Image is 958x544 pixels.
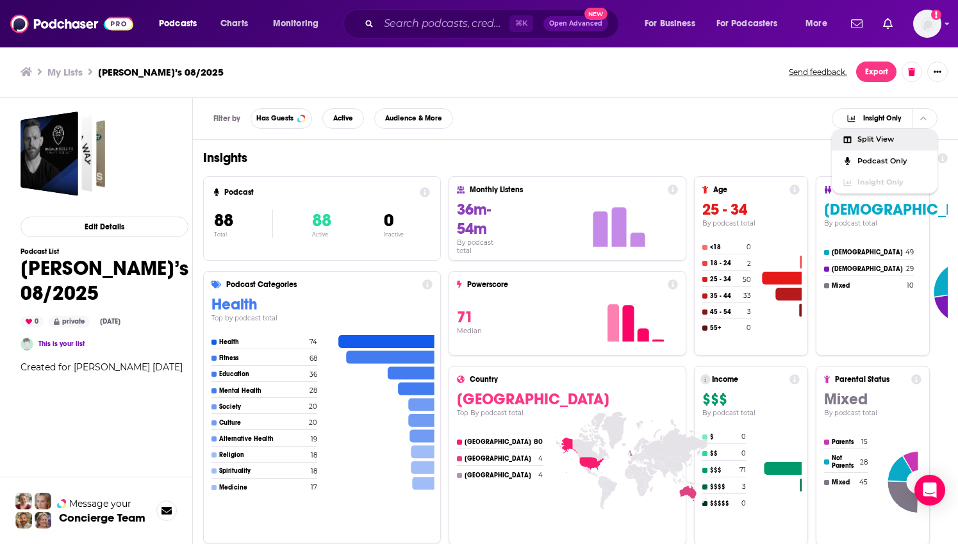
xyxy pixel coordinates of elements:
button: Show profile menu [913,10,941,38]
svg: Add a profile image [931,10,941,20]
a: My Lists [47,66,83,78]
button: Choose View [832,108,937,129]
h4: Education [219,370,306,378]
div: private [49,316,90,327]
img: User Profile [913,10,941,38]
h4: 28 [310,386,317,395]
h4: Top by podcast total [211,314,432,322]
h4: 80 [534,438,543,446]
h4: Society [219,403,306,411]
span: Monitoring [273,15,318,33]
h4: 45 [859,478,868,486]
span: For Business [645,15,695,33]
h4: 18 [311,467,317,475]
a: Brandon [21,338,33,350]
span: 88 [312,210,331,231]
a: Show notifications dropdown [878,13,898,35]
h4: 3 [747,308,751,316]
h4: 68 [310,354,317,363]
span: 88 [214,210,233,231]
span: Active [333,115,353,122]
h4: <18 [710,243,743,251]
span: Charts [220,15,248,33]
h4: 36 [310,370,317,379]
h3: Podcast List [21,247,188,256]
span: Has Guests [256,115,293,122]
span: Insight Only [857,179,927,186]
div: Search podcasts, credits, & more... [356,9,631,38]
h4: Mental Health [219,387,306,395]
span: Created for [PERSON_NAME] [DATE] [21,361,183,373]
a: Brandon’s 08/2025 [21,111,105,196]
a: Podchaser - Follow, Share and Rate Podcasts [10,12,133,36]
h3: Mixed [824,390,921,409]
h4: 4 [538,471,543,479]
h4: Mixed [832,282,904,290]
button: Send feedback. [785,67,851,78]
button: open menu [797,13,843,34]
h4: Not Parents [832,454,857,470]
h4: [GEOGRAPHIC_DATA] [465,438,531,446]
h4: Alternative Health [219,435,308,443]
h4: 3 [742,482,746,491]
p: Inactive [384,231,404,238]
h4: 0 [741,433,746,441]
h3: 25 - 34 [702,200,799,219]
h4: [GEOGRAPHIC_DATA] [465,455,536,463]
span: Podcasts [159,15,197,33]
img: Jules Profile [35,493,51,509]
h4: 15 [861,438,868,446]
p: Active [312,231,331,238]
h4: Income [712,375,784,384]
button: Has Guests [251,108,312,129]
h4: 2 [747,260,751,268]
h4: [GEOGRAPHIC_DATA] [465,472,536,479]
button: Audience & More [374,108,453,129]
h4: 19 [311,435,317,443]
h4: 45 - 54 [710,308,744,316]
span: For Podcasters [716,15,778,33]
span: Open Advanced [549,21,602,27]
h3: [PERSON_NAME]’s 08/2025 [98,66,224,78]
h4: $$ [710,450,738,457]
h4: 20 [309,402,317,411]
button: Open AdvancedNew [543,16,608,31]
span: New [584,8,607,20]
h4: 0 [741,499,746,507]
h4: 55+ [710,324,743,332]
button: open menu [708,13,797,34]
h4: 0 [747,324,751,332]
h4: 71 [739,466,746,474]
h4: 10 [907,281,914,290]
span: Split View [857,136,927,143]
h4: $$$ [710,466,736,474]
img: Sydney Profile [15,493,32,509]
h4: Culture [219,419,306,427]
h4: Parental Status [835,375,905,384]
button: Show More Button [927,62,948,82]
h4: Spirituality [219,467,308,475]
h4: 29 [906,265,914,273]
h4: Fitness [219,354,306,362]
h4: 18 [311,451,317,459]
a: Charts [212,13,256,34]
h4: 28 [860,458,868,466]
button: Export [856,62,896,82]
h4: Monthly Listens [470,185,662,194]
h4: Parents [832,438,858,446]
h4: $$$$$ [710,500,738,507]
button: open menu [264,13,335,34]
h4: 4 [538,454,543,463]
h4: 0 [747,243,751,251]
span: Podcast Only [857,158,927,165]
h4: Mixed [832,479,856,486]
h4: By podcast total [457,238,509,255]
h4: 49 [905,248,914,256]
span: 71 [457,308,473,327]
h4: 33 [743,292,751,300]
h4: 20 [309,418,317,427]
h3: [GEOGRAPHIC_DATA] [457,390,711,409]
